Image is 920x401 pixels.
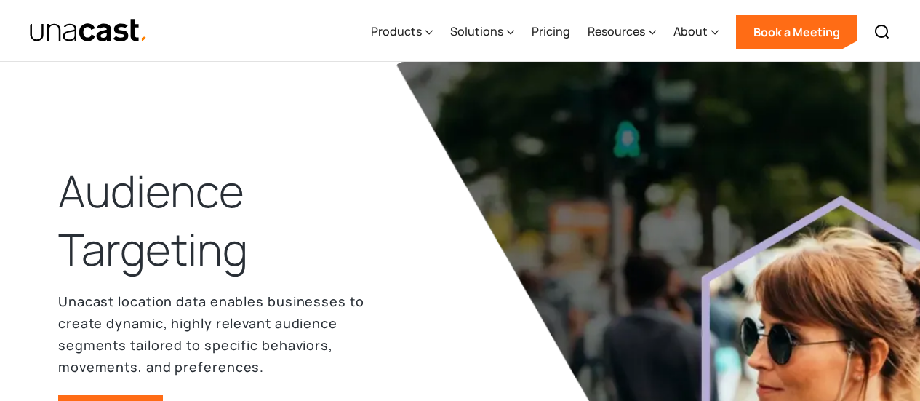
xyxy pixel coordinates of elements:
[58,162,402,279] h1: Audience Targeting
[588,23,645,40] div: Resources
[450,2,514,62] div: Solutions
[29,18,148,44] a: home
[673,2,719,62] div: About
[588,2,656,62] div: Resources
[450,23,503,40] div: Solutions
[58,290,402,378] p: Unacast location data enables businesses to create dynamic, highly relevant audience segments tai...
[673,23,708,40] div: About
[29,18,148,44] img: Unacast text logo
[736,15,857,49] a: Book a Meeting
[532,2,570,62] a: Pricing
[371,2,433,62] div: Products
[371,23,422,40] div: Products
[873,23,891,41] img: Search icon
